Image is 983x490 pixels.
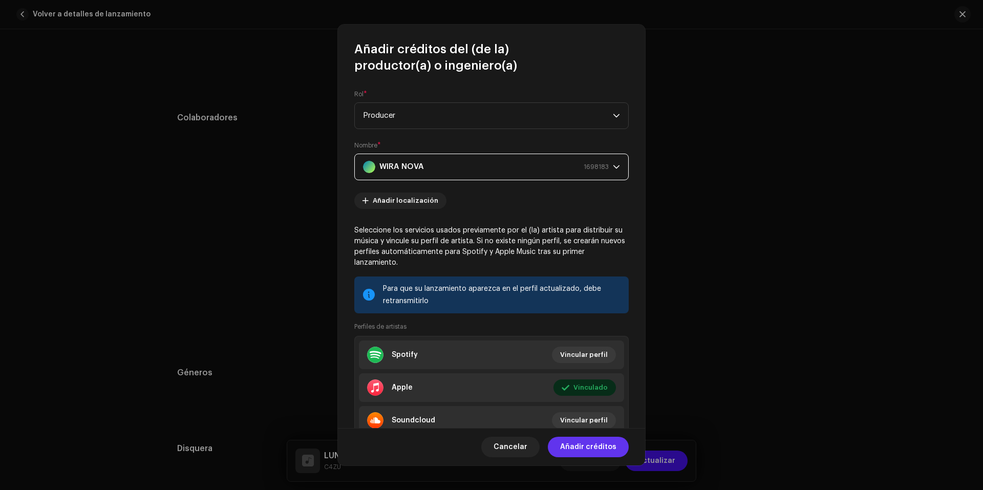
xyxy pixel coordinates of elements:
button: Vinculado [553,379,616,396]
button: Añadir localización [354,193,446,209]
button: Vincular perfil [552,347,616,363]
button: Añadir créditos [548,437,629,457]
div: Soundcloud [392,416,435,424]
label: Rol [354,90,367,98]
div: Apple [392,384,413,392]
p: Seleccione los servicios usados previamente por el (la) artista para distribuir su música y vincu... [354,225,629,268]
span: WIRA NOVA [363,154,613,180]
span: Cancelar [494,437,527,457]
span: Vinculado [573,377,608,398]
span: Vincular perfil [560,345,608,365]
small: Perfiles de artistas [354,322,407,332]
div: dropdown trigger [613,154,620,180]
div: Para que su lanzamiento aparezca en el perfil actualizado, debe retransmitirlo [383,283,621,307]
span: Añadir créditos del (de la) productor(a) o ingeniero(a) [354,41,629,74]
div: Spotify [392,351,418,359]
label: Nombre [354,141,381,150]
span: Producer [363,103,613,129]
button: Vincular perfil [552,412,616,429]
div: dropdown trigger [613,103,620,129]
span: Añadir localización [373,190,438,211]
span: 1698183 [584,154,609,180]
button: Cancelar [481,437,540,457]
strong: WIRA NOVA [379,154,424,180]
span: Añadir créditos [560,437,616,457]
span: Vincular perfil [560,410,608,431]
